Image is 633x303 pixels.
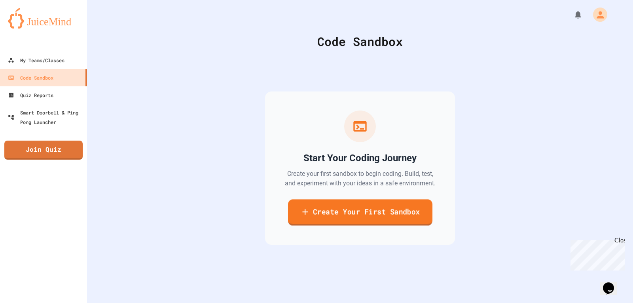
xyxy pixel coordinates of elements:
[8,90,53,100] div: Quiz Reports
[585,6,609,24] div: My Account
[288,199,432,225] a: Create Your First Sandbox
[559,8,585,21] div: My Notifications
[284,169,436,188] p: Create your first sandbox to begin coding. Build, test, and experiment with your ideas in a safe ...
[567,237,625,271] iframe: chat widget
[8,73,53,82] div: Code Sandbox
[107,32,613,50] div: Code Sandbox
[303,152,417,164] h2: Start Your Coding Journey
[8,8,79,29] img: logo-orange.svg
[600,271,625,295] iframe: chat widget
[8,55,64,65] div: My Teams/Classes
[3,3,55,50] div: Chat with us now!Close
[4,141,83,160] a: Join Quiz
[8,108,84,127] div: Smart Doorbell & Ping Pong Launcher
